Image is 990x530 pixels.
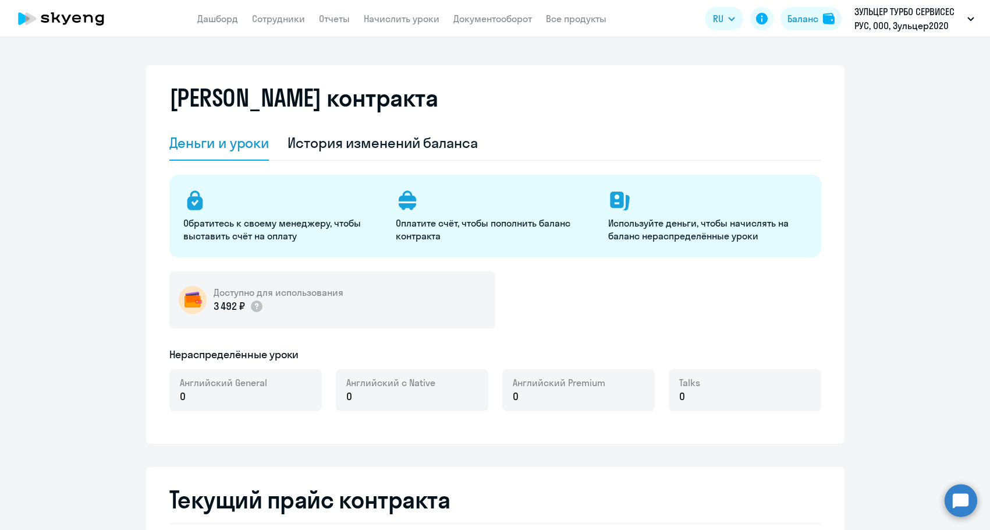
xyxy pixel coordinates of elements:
[288,133,478,152] div: История изменений баланса
[214,299,264,314] p: 3 492 ₽
[252,13,305,24] a: Сотрудники
[180,376,267,389] span: Английский General
[780,7,842,30] button: Балансbalance
[679,389,685,404] span: 0
[787,12,818,26] div: Баланс
[513,376,605,389] span: Английский Premium
[513,389,519,404] span: 0
[546,13,606,24] a: Все продукты
[854,5,963,33] p: ЗУЛЬЦЕР ТУРБО СЕРВИСЕС РУС, ООО, Зульцер2020
[396,217,594,242] p: Оплатите счёт, чтобы пополнить баланс контракта
[169,84,438,112] h2: [PERSON_NAME] контракта
[169,133,269,152] div: Деньги и уроки
[169,347,299,362] h5: Нераспределённые уроки
[197,13,238,24] a: Дашборд
[713,12,723,26] span: RU
[705,7,743,30] button: RU
[364,13,439,24] a: Начислить уроки
[169,486,821,514] h2: Текущий прайс контракта
[346,389,352,404] span: 0
[179,286,207,314] img: wallet-circle.png
[180,389,186,404] span: 0
[319,13,350,24] a: Отчеты
[849,5,980,33] button: ЗУЛЬЦЕР ТУРБО СЕРВИСЕС РУС, ООО, Зульцер2020
[608,217,807,242] p: Используйте деньги, чтобы начислять на баланс нераспределённые уроки
[453,13,532,24] a: Документооборот
[214,286,343,299] h5: Доступно для использования
[346,376,435,389] span: Английский с Native
[183,217,382,242] p: Обратитесь к своему менеджеру, чтобы выставить счёт на оплату
[679,376,700,389] span: Talks
[823,13,835,24] img: balance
